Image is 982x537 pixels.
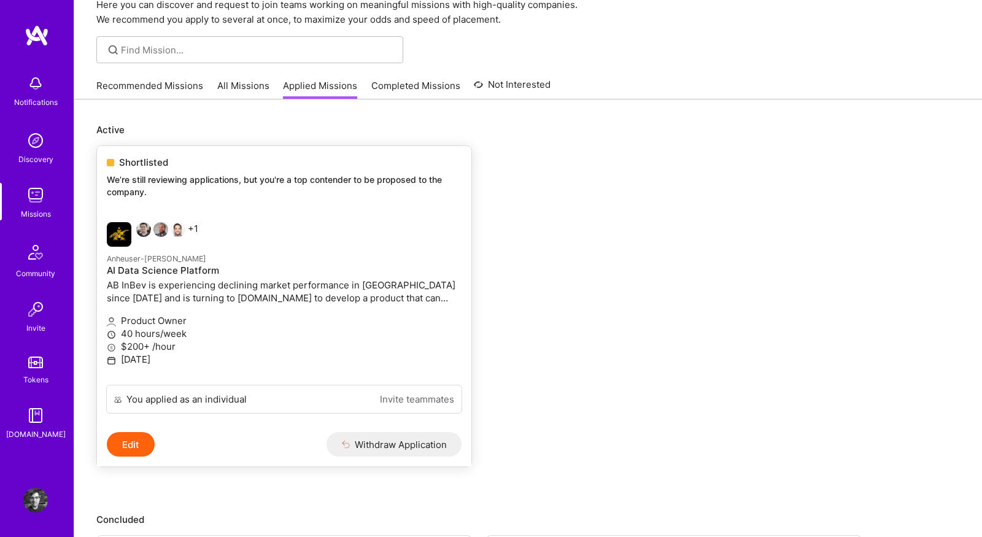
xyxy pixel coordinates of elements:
p: 40 hours/week [107,327,462,340]
p: $200+ /hour [107,340,462,353]
img: bell [23,71,48,96]
button: Withdraw Application [327,432,462,457]
img: tokens [28,357,43,368]
small: Anheuser-[PERSON_NAME] [107,254,206,263]
img: User Avatar [23,488,48,512]
p: Product Owner [107,314,462,327]
img: Community [21,238,50,267]
a: All Missions [217,79,269,99]
i: icon Calendar [107,356,116,365]
p: We’re still reviewing applications, but you're a top contender to be proposed to the company. [107,174,462,198]
img: teamwork [23,183,48,207]
div: You applied as an individual [126,393,247,406]
p: Concluded [96,513,960,526]
img: Invite [23,297,48,322]
span: Shortlisted [119,156,168,169]
a: Recommended Missions [96,79,203,99]
img: Theodore Van Rooy [153,222,168,237]
a: Not Interested [474,77,551,99]
i: icon SearchGrey [106,43,120,57]
div: +1 [107,222,198,247]
a: Applied Missions [283,79,357,99]
i: icon Clock [107,330,116,339]
div: Missions [21,207,51,220]
p: AB InBev is experiencing declining market performance in [GEOGRAPHIC_DATA] since [DATE] and is tu... [107,279,462,304]
img: logo [25,25,49,47]
div: [DOMAIN_NAME] [6,428,66,441]
img: Anheuser-Busch company logo [107,222,131,247]
a: User Avatar [20,488,51,512]
img: guide book [23,403,48,428]
input: Find Mission... [121,44,394,56]
i: icon MoneyGray [107,343,116,352]
a: Completed Missions [371,79,460,99]
button: Edit [107,432,155,457]
p: [DATE] [107,353,462,366]
div: Discovery [18,153,53,166]
div: Invite [26,322,45,334]
div: Community [16,267,55,280]
div: Notifications [14,96,58,109]
a: Invite teammates [380,393,454,406]
p: Active [96,123,960,136]
img: Eduardo Luttner [136,222,151,237]
i: icon Applicant [107,317,116,326]
div: Tokens [23,373,48,386]
img: discovery [23,128,48,153]
h4: AI Data Science Platform [107,265,462,276]
img: Rob Shapiro [171,222,185,237]
a: Anheuser-Busch company logoEduardo LuttnerTheodore Van RooyRob Shapiro+1Anheuser-[PERSON_NAME]AI ... [97,212,471,385]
